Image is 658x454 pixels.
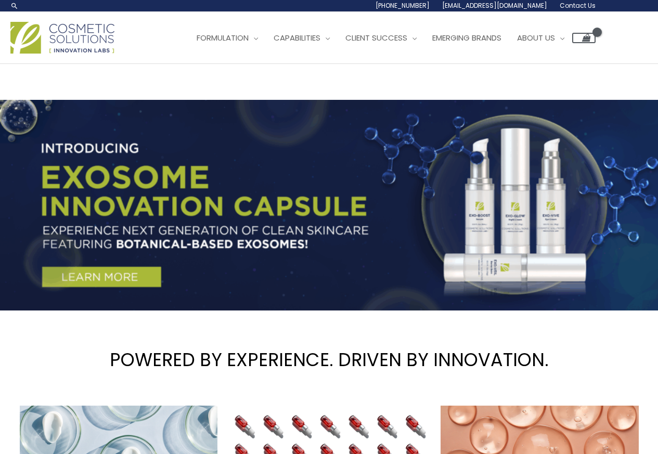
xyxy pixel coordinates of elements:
img: Cosmetic Solutions Logo [10,22,114,54]
span: Contact Us [560,1,596,10]
a: Capabilities [266,22,338,54]
a: Formulation [189,22,266,54]
a: Emerging Brands [424,22,509,54]
span: Client Success [345,32,407,43]
span: Capabilities [274,32,320,43]
span: [EMAIL_ADDRESS][DOMAIN_NAME] [442,1,547,10]
span: Formulation [197,32,249,43]
a: Client Success [338,22,424,54]
a: Search icon link [10,2,19,10]
a: View Shopping Cart, empty [572,33,596,43]
nav: Site Navigation [181,22,596,54]
a: About Us [509,22,572,54]
span: [PHONE_NUMBER] [376,1,430,10]
span: About Us [517,32,555,43]
span: Emerging Brands [432,32,501,43]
